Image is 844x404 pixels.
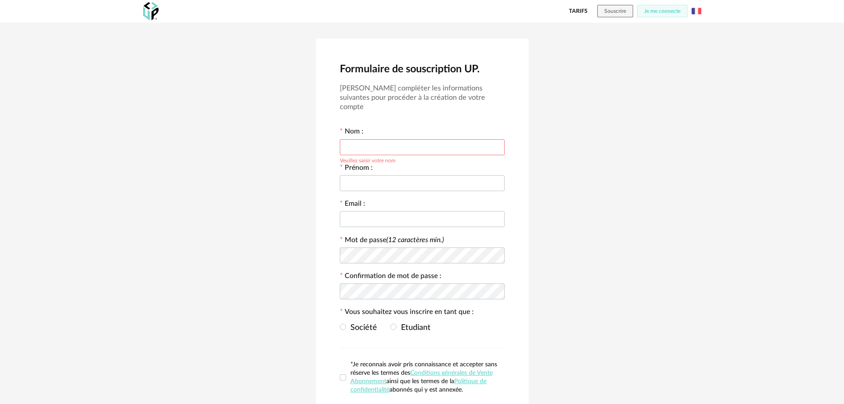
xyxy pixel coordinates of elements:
h2: Formulaire de souscription UP. [340,63,505,76]
label: Vous souhaitez vous inscrire en tant que : [340,309,474,318]
img: fr [692,6,701,16]
span: Souscrire [604,8,626,14]
a: Tarifs [569,5,587,17]
label: Email : [340,200,365,209]
div: Veuillez saisir votre nom [340,156,396,163]
img: OXP [143,2,159,20]
h3: [PERSON_NAME] compléter les informations suivantes pour procéder à la création de votre compte [340,84,505,112]
span: Je me connecte [644,8,681,14]
button: Souscrire [597,5,633,17]
a: Conditions générales de Vente Abonnement [350,370,493,384]
span: Etudiant [397,324,431,332]
i: (12 caractères min.) [386,236,444,243]
label: Mot de passe [345,236,444,243]
label: Confirmation de mot de passe : [340,273,441,282]
label: Prénom : [340,165,373,173]
label: Nom : [340,128,363,137]
button: Je me connecte [637,5,688,17]
span: Société [346,324,377,332]
span: *Je reconnais avoir pris connaissance et accepter sans réserve les termes des ainsi que les terme... [350,361,497,393]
